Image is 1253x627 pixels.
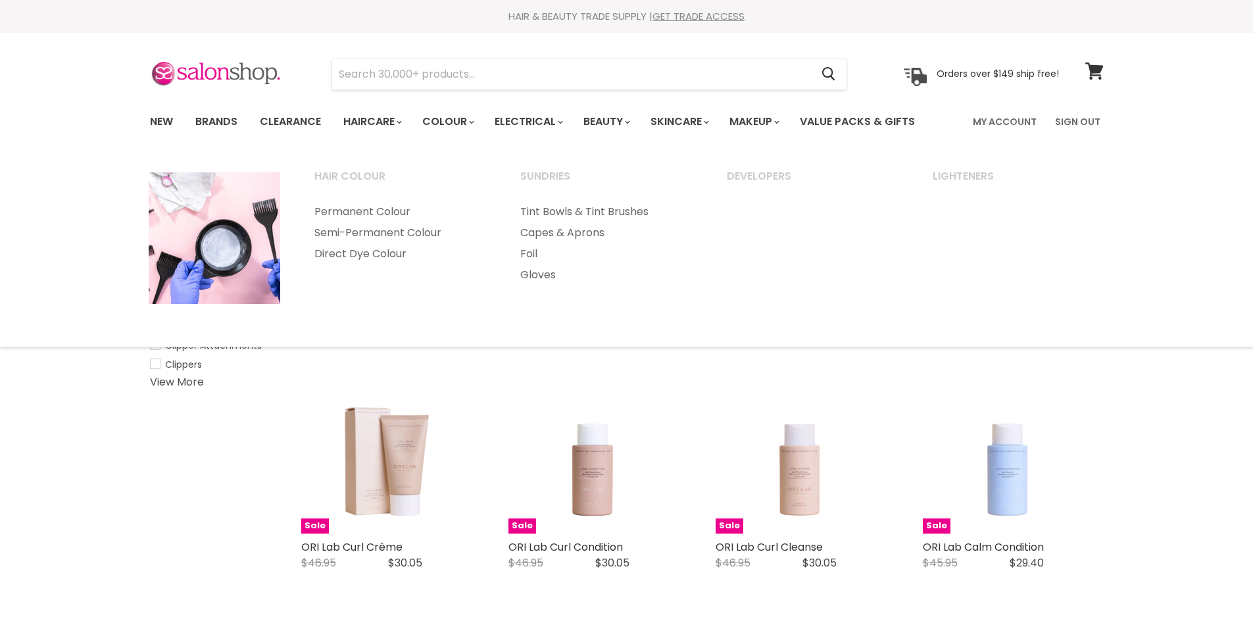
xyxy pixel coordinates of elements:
a: Lighteners [916,166,1120,199]
a: Brands [185,108,247,136]
a: ORI Lab Curl Cleanse Sale [716,366,883,534]
a: ORI Lab Curl Cleanse [716,539,823,555]
a: Semi-Permanent Colour [298,222,502,243]
a: Clearance [250,108,331,136]
a: ORI Lab Curl Crème Sale [301,366,469,534]
span: $46.95 [301,555,336,570]
span: $45.95 [923,555,958,570]
a: View More [150,374,204,389]
span: $46.95 [716,555,750,570]
a: ORI Lab Curl Crème [301,539,403,555]
a: Makeup [720,108,787,136]
a: Colour [412,108,482,136]
span: $30.05 [595,555,629,570]
iframe: Gorgias live chat messenger [1187,565,1240,614]
a: Gloves [504,264,708,286]
span: $46.95 [508,555,543,570]
span: $30.05 [388,555,422,570]
button: Search [812,59,847,89]
a: Foil [504,243,708,264]
a: Beauty [574,108,638,136]
span: $30.05 [802,555,837,570]
a: Hair Colour [298,166,502,199]
a: Direct Dye Colour [298,243,502,264]
a: Sundries [504,166,708,199]
a: ORI Lab Curl Condition [508,539,623,555]
input: Search [332,59,812,89]
a: GET TRADE ACCESS [652,9,745,23]
nav: Main [134,103,1120,141]
span: $29.40 [1010,555,1044,570]
a: Haircare [333,108,410,136]
a: Sign Out [1047,108,1108,136]
img: ORI Lab Calm Condition [939,366,1073,534]
img: ORI Lab Curl Crème [318,366,452,534]
span: Clipper Attachments [165,339,262,352]
a: Clippers [150,357,272,372]
a: Permanent Colour [298,201,502,222]
form: Product [332,59,847,90]
ul: Main menu [298,201,502,264]
a: Skincare [641,108,717,136]
span: Clippers [165,358,202,371]
a: ORI Lab Curl Condition Sale [508,366,676,534]
a: Capes & Aprons [504,222,708,243]
img: ORI Lab Curl Cleanse [732,366,866,534]
span: Sale [508,518,536,534]
a: Tint Bowls & Tint Brushes [504,201,708,222]
ul: Main menu [504,201,708,286]
span: Sale [923,518,950,534]
a: New [140,108,183,136]
a: My Account [965,108,1044,136]
span: Sale [716,518,743,534]
a: ORI Lab Calm Condition [923,539,1044,555]
img: ORI Lab Curl Condition [525,366,659,534]
a: Developers [710,166,914,199]
a: Electrical [485,108,571,136]
span: Sale [301,518,329,534]
a: Value Packs & Gifts [790,108,925,136]
a: ORI Lab Calm Condition Sale [923,366,1091,534]
p: Orders over $149 ship free! [937,68,1059,80]
div: HAIR & BEAUTY TRADE SUPPLY | [134,10,1120,23]
ul: Main menu [140,103,945,141]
